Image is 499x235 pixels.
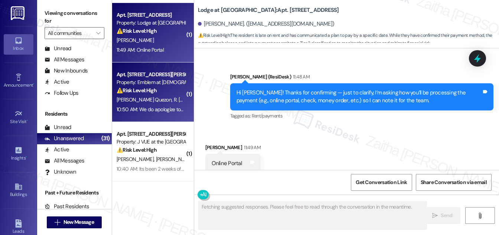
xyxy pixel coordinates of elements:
div: 10:40 AM: Its been 2 weeks of COLD WATER Already!! Thank you! [117,165,257,172]
span: R. [GEOGRAPHIC_DATA] [173,96,225,103]
strong: ⚠️ Risk Level: High [117,87,157,94]
span: • [33,81,34,87]
div: Apt. [STREET_ADDRESS] [117,11,185,19]
label: Viewing conversations for [45,7,104,27]
div: Property: Lodge at [GEOGRAPHIC_DATA] [117,19,185,27]
button: Share Conversation via email [416,174,492,191]
strong: ⚠️ Risk Level: High [198,32,230,38]
div: Unread [45,123,71,131]
div: Tagged as: [230,110,493,121]
div: Active [45,146,69,154]
span: [PERSON_NAME] Quezon [117,96,174,103]
div: 10:50 AM: We do apologize too since we we're out of town and didn't get a chance to review the me... [117,106,368,113]
div: (31) [100,133,112,144]
div: Unknown [45,168,76,176]
div: [PERSON_NAME]. ([EMAIL_ADDRESS][DOMAIN_NAME]) [198,20,335,28]
span: • [27,118,28,123]
span: : The resident is late on rent and has communicated a plan to pay by a specific date. While they ... [198,32,499,48]
img: ResiDesk Logo [11,6,26,20]
i:  [432,213,438,219]
button: Send [424,207,460,224]
i:  [55,219,60,225]
div: 11:49 AM [242,144,261,151]
span: Rent/payments [252,113,283,119]
textarea: Fetching suggested responses. Please feel free to read through the conversation in the meantime. [199,202,427,229]
strong: ⚠️ Risk Level: High [117,28,157,34]
button: New Message [47,216,102,228]
span: Get Conversation Link [356,178,407,186]
a: Buildings [4,180,33,200]
div: Property: J VUE at the [GEOGRAPHIC_DATA] [117,138,185,146]
a: Site Visit • [4,107,33,128]
span: • [26,154,27,160]
div: Residents [37,110,112,118]
div: Past Residents [45,203,89,210]
div: Follow Ups [45,89,79,97]
div: Property: Emblem at [DEMOGRAPHIC_DATA] [117,78,185,86]
strong: ⚠️ Risk Level: High [117,147,157,153]
div: New Inbounds [45,67,88,75]
div: Online Portal [212,160,242,167]
a: Inbox [4,34,33,54]
span: [PERSON_NAME] [117,156,156,162]
div: All Messages [45,157,84,165]
div: Active [45,78,69,86]
div: 11:49 AM: Online Portal [117,46,164,53]
a: Insights • [4,144,33,164]
span: New Message [63,218,94,226]
b: Lodge at [GEOGRAPHIC_DATA]: Apt. [STREET_ADDRESS] [198,6,339,14]
div: Apt. [STREET_ADDRESS][PERSON_NAME] [117,71,185,78]
div: 11:48 AM [291,73,310,81]
div: [PERSON_NAME] [205,144,261,154]
div: Hi [PERSON_NAME]! Thanks for confirming — just to clarify, I’m asking how you’ll be processing th... [237,89,482,105]
div: Apt. [STREET_ADDRESS][PERSON_NAME] [117,130,185,138]
i:  [96,30,100,36]
span: [PERSON_NAME] [117,37,154,44]
div: [PERSON_NAME] (ResiDesk) [230,73,493,83]
div: Unread [45,45,71,52]
button: Get Conversation Link [351,174,412,191]
span: Send [441,212,452,219]
div: All Messages [45,56,84,64]
div: Unanswered [45,135,84,142]
span: [PERSON_NAME] [156,156,193,162]
div: Past + Future Residents [37,189,112,197]
input: All communities [48,27,92,39]
span: Share Conversation via email [421,178,487,186]
i:  [477,213,483,219]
